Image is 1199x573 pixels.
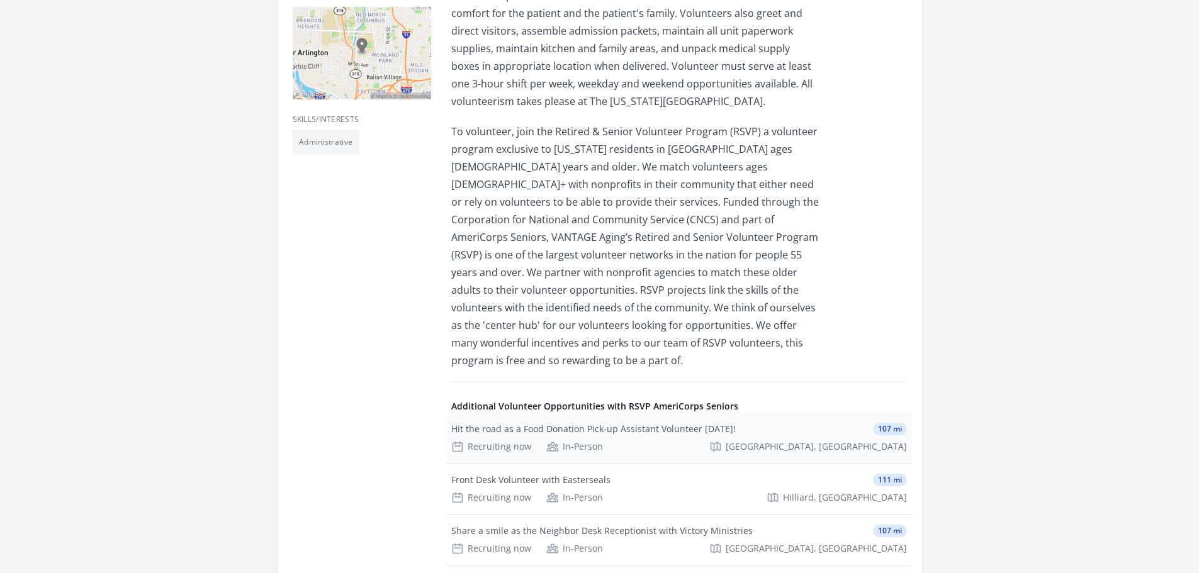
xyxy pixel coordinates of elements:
[546,491,603,504] div: In-Person
[873,474,907,486] span: 111 mi
[446,515,912,565] a: Share a smile as the Neighbor Desk Receptionist with Victory Ministries 107 mi Recruiting now In-...
[293,7,431,99] img: Map
[451,491,531,504] div: Recruiting now
[451,542,531,555] div: Recruiting now
[446,413,912,463] a: Hit the road as a Food Donation Pick-up Assistant Volunteer [DATE]! 107 mi Recruiting now In-Pers...
[546,542,603,555] div: In-Person
[451,423,736,435] div: Hit the road as a Food Donation Pick-up Assistant Volunteer [DATE]!
[726,440,907,453] span: [GEOGRAPHIC_DATA], [GEOGRAPHIC_DATA]
[726,542,907,555] span: [GEOGRAPHIC_DATA], [GEOGRAPHIC_DATA]
[293,114,431,125] h3: Skills/Interests
[873,525,907,537] span: 107 mi
[293,130,359,155] li: Administrative
[446,464,912,514] a: Front Desk Volunteer with Easterseals 111 mi Recruiting now In-Person Hilliard, [GEOGRAPHIC_DATA]
[783,491,907,504] span: Hilliard, [GEOGRAPHIC_DATA]
[546,440,603,453] div: In-Person
[451,123,819,369] p: To volunteer, join the Retired & Senior Volunteer Program (RSVP) a volunteer program exclusive to...
[451,525,753,537] div: Share a smile as the Neighbor Desk Receptionist with Victory Ministries
[451,400,907,413] h4: Additional Volunteer Opportunities with RSVP AmeriCorps Seniors
[451,440,531,453] div: Recruiting now
[873,423,907,435] span: 107 mi
[451,474,611,486] div: Front Desk Volunteer with Easterseals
